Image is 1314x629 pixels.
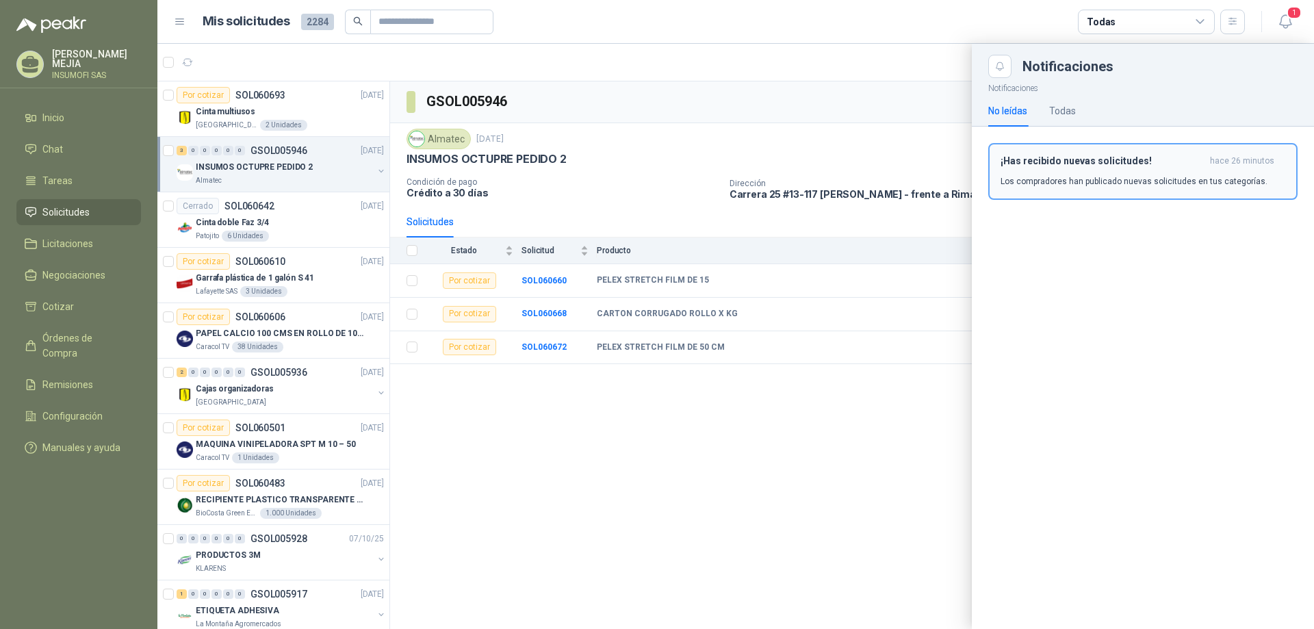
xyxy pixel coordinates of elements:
div: Notificaciones [1022,60,1298,73]
span: Negociaciones [42,268,105,283]
div: Todas [1087,14,1116,29]
p: Los compradores han publicado nuevas solicitudes en tus categorías. [1001,175,1267,188]
a: Configuración [16,403,141,429]
p: Notificaciones [972,78,1314,95]
button: ¡Has recibido nuevas solicitudes!hace 26 minutos Los compradores han publicado nuevas solicitudes... [988,143,1298,200]
a: Órdenes de Compra [16,325,141,366]
h3: ¡Has recibido nuevas solicitudes! [1001,155,1204,167]
span: Chat [42,142,63,157]
span: Órdenes de Compra [42,331,128,361]
p: [PERSON_NAME] MEJIA [52,49,141,68]
span: Manuales y ayuda [42,440,120,455]
a: Licitaciones [16,231,141,257]
button: 1 [1273,10,1298,34]
a: Manuales y ayuda [16,435,141,461]
img: Logo peakr [16,16,86,33]
span: search [353,16,363,26]
a: Negociaciones [16,262,141,288]
div: Todas [1049,103,1076,118]
span: Inicio [42,110,64,125]
div: No leídas [988,103,1027,118]
a: Tareas [16,168,141,194]
button: Close [988,55,1012,78]
h1: Mis solicitudes [203,12,290,31]
a: Remisiones [16,372,141,398]
p: INSUMOFI SAS [52,71,141,79]
a: Cotizar [16,294,141,320]
span: Tareas [42,173,73,188]
span: Configuración [42,409,103,424]
span: Cotizar [42,299,74,314]
a: Inicio [16,105,141,131]
span: 1 [1287,6,1302,19]
a: Chat [16,136,141,162]
span: hace 26 minutos [1210,155,1274,167]
span: Licitaciones [42,236,93,251]
span: Remisiones [42,377,93,392]
span: 2284 [301,14,334,30]
span: Solicitudes [42,205,90,220]
a: Solicitudes [16,199,141,225]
